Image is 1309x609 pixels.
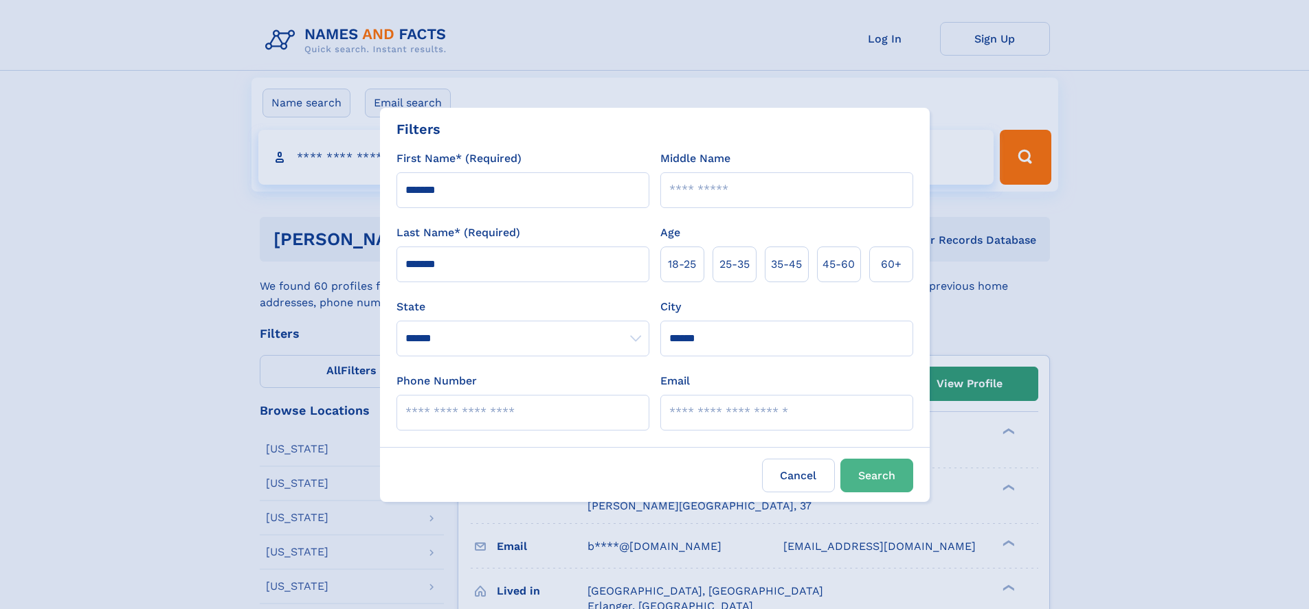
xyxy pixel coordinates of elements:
[660,150,730,167] label: Middle Name
[840,459,913,492] button: Search
[881,256,902,273] span: 60+
[396,119,440,139] div: Filters
[396,225,520,241] label: Last Name* (Required)
[823,256,855,273] span: 45‑60
[719,256,750,273] span: 25‑35
[660,373,690,389] label: Email
[660,299,681,315] label: City
[668,256,696,273] span: 18‑25
[396,299,649,315] label: State
[762,459,835,492] label: Cancel
[396,150,522,167] label: First Name* (Required)
[660,225,680,241] label: Age
[396,373,477,389] label: Phone Number
[771,256,802,273] span: 35‑45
